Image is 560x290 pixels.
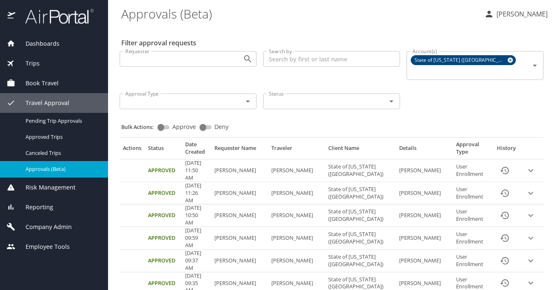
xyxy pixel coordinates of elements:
td: [DATE] 10:50 AM [182,204,211,227]
button: History [495,206,515,225]
td: State of [US_STATE] ([GEOGRAPHIC_DATA]) [325,227,396,249]
td: [PERSON_NAME] [396,182,453,204]
td: [DATE] 11:26 AM [182,182,211,204]
td: [DATE] 09:37 AM [182,250,211,272]
span: Employee Tools [15,242,70,251]
span: Dashboards [15,39,59,48]
span: Approvals (Beta) [26,165,98,173]
td: [PERSON_NAME] [211,250,268,272]
p: Bulk Actions: [121,123,160,131]
td: State of [US_STATE] ([GEOGRAPHIC_DATA]) [325,159,396,182]
td: [PERSON_NAME] [211,227,268,249]
button: History [495,228,515,248]
div: State of [US_STATE] ([GEOGRAPHIC_DATA]) [411,55,516,65]
p: [PERSON_NAME] [494,9,548,19]
span: Approve [172,124,196,130]
td: Approved [145,182,182,204]
img: icon-airportal.png [7,8,16,24]
td: [PERSON_NAME] [268,204,325,227]
span: Trips [15,59,40,68]
button: History [495,251,515,271]
span: Reporting [15,203,53,212]
button: History [495,183,515,203]
button: [PERSON_NAME] [481,7,551,21]
td: [PERSON_NAME] [211,182,268,204]
td: State of [US_STATE] ([GEOGRAPHIC_DATA]) [325,182,396,204]
button: expand row [525,255,537,267]
input: Search by first or last name [263,51,400,67]
button: Open [529,60,541,71]
td: [PERSON_NAME] [211,204,268,227]
th: Requester Name [211,141,268,159]
td: User Enrollment [453,250,492,272]
th: Actions [120,141,145,159]
th: Status [145,141,182,159]
td: State of [US_STATE] ([GEOGRAPHIC_DATA]) [325,204,396,227]
td: User Enrollment [453,159,492,182]
button: expand row [525,232,537,244]
td: [PERSON_NAME] [396,204,453,227]
img: airportal-logo.png [16,8,94,24]
h2: Filter approval requests [121,36,196,49]
th: Date Created [182,141,211,159]
button: Open [386,96,397,107]
th: History [492,141,521,159]
td: [PERSON_NAME] [268,159,325,182]
td: [PERSON_NAME] [396,227,453,249]
td: [PERSON_NAME] [268,182,325,204]
td: [PERSON_NAME] [211,159,268,182]
span: Canceled Trips [26,149,98,157]
td: [DATE] 09:59 AM [182,227,211,249]
span: Approved Trips [26,133,98,141]
th: Approval Type [453,141,492,159]
td: [PERSON_NAME] [268,250,325,272]
button: Open [242,96,254,107]
td: [DATE] 11:50 AM [182,159,211,182]
td: [PERSON_NAME] [396,159,453,182]
span: State of [US_STATE] ([GEOGRAPHIC_DATA]) [411,56,510,65]
h1: Approvals (Beta) [121,1,478,26]
button: expand row [525,164,537,177]
td: Approved [145,250,182,272]
th: Traveler [268,141,325,159]
td: [PERSON_NAME] [396,250,453,272]
td: User Enrollment [453,227,492,249]
td: User Enrollment [453,204,492,227]
td: Approved [145,159,182,182]
td: Approved [145,204,182,227]
th: Details [396,141,453,159]
span: Pending Trip Approvals [26,117,98,125]
td: User Enrollment [453,182,492,204]
span: Travel Approval [15,98,69,108]
td: State of [US_STATE] ([GEOGRAPHIC_DATA]) [325,250,396,272]
button: History [495,161,515,180]
td: [PERSON_NAME] [268,227,325,249]
span: Book Travel [15,79,59,88]
span: Company Admin [15,222,72,232]
button: expand row [525,187,537,199]
button: expand row [525,209,537,222]
span: Risk Management [15,183,75,192]
th: Client Name [325,141,396,159]
td: Approved [145,227,182,249]
span: Deny [214,124,228,130]
button: expand row [525,277,537,289]
button: Open [242,53,254,65]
